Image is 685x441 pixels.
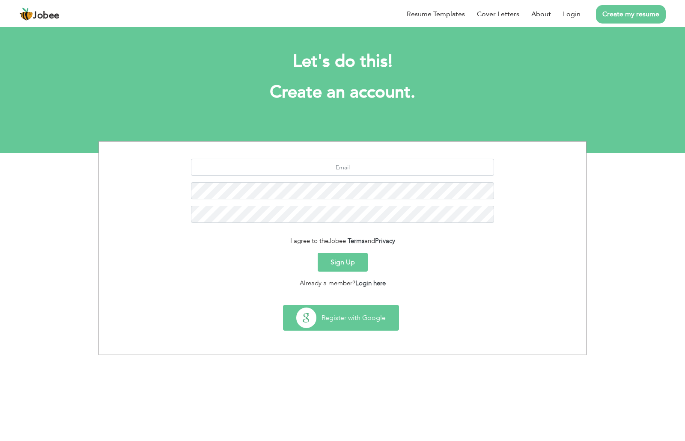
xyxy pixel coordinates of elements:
[19,7,33,21] img: jobee.io
[477,9,519,19] a: Cover Letters
[375,237,395,245] a: Privacy
[105,236,580,246] div: I agree to the and
[328,237,346,245] span: Jobee
[33,11,60,21] span: Jobee
[318,253,368,272] button: Sign Up
[563,9,581,19] a: Login
[19,7,60,21] a: Jobee
[531,9,551,19] a: About
[283,305,399,330] button: Register with Google
[348,237,364,245] a: Terms
[191,159,494,176] input: Email
[105,278,580,288] div: Already a member?
[355,279,386,287] a: Login here
[407,9,465,19] a: Resume Templates
[596,5,666,24] a: Create my resume
[111,81,574,104] h1: Create an account.
[111,50,574,73] h2: Let's do this!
